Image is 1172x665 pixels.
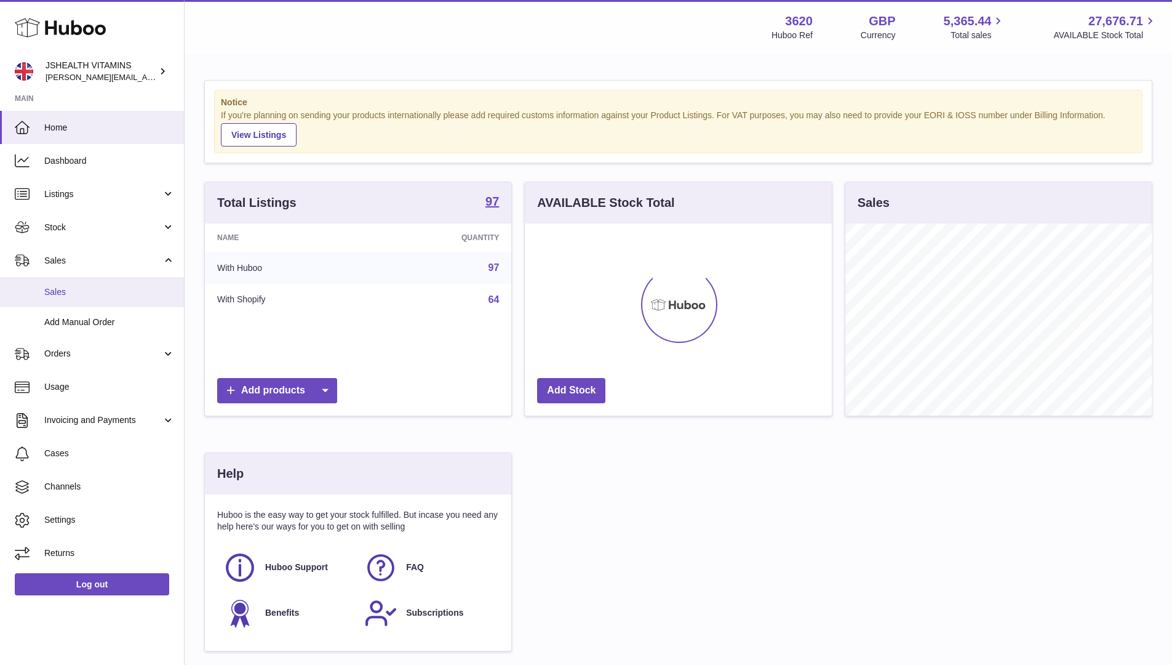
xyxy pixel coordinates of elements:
h3: Sales [858,195,890,211]
strong: GBP [869,13,895,30]
span: FAQ [406,562,424,573]
strong: 97 [485,195,499,208]
a: Add products [217,378,337,403]
strong: 3620 [785,13,813,30]
a: 64 [488,294,500,305]
a: 97 [485,195,499,210]
div: Huboo Ref [771,30,813,41]
span: Subscriptions [406,607,463,619]
a: Subscriptions [364,597,493,630]
p: Huboo is the easy way to get your stock fulfilled. But incase you need any help here's our ways f... [217,509,499,533]
span: Dashboard [44,155,175,167]
a: FAQ [364,551,493,584]
span: [PERSON_NAME][EMAIL_ADDRESS][DOMAIN_NAME] [46,72,247,82]
span: AVAILABLE Stock Total [1053,30,1157,41]
span: Home [44,122,175,134]
strong: Notice [221,97,1136,108]
th: Name [205,224,370,252]
h3: AVAILABLE Stock Total [537,195,674,211]
img: francesca@jshealthvitamins.com [15,62,33,81]
td: With Huboo [205,252,370,284]
span: Benefits [265,607,299,619]
span: Settings [44,514,175,526]
a: 27,676.71 AVAILABLE Stock Total [1053,13,1157,41]
h3: Help [217,465,244,482]
a: Add Stock [537,378,605,403]
span: Listings [44,188,162,200]
a: 5,365.44 Total sales [944,13,1006,41]
span: Cases [44,448,175,459]
a: Log out [15,573,169,595]
span: Invoicing and Payments [44,414,162,426]
div: Currency [861,30,896,41]
span: Returns [44,547,175,559]
a: 97 [488,262,500,273]
span: Usage [44,381,175,393]
div: If you're planning on sending your products internationally please add required customs informati... [221,110,1136,147]
div: JSHEALTH VITAMINS [46,60,156,83]
a: View Listings [221,123,297,147]
span: Total sales [951,30,1005,41]
span: Huboo Support [265,562,328,573]
span: Sales [44,255,162,267]
h3: Total Listings [217,195,297,211]
span: 5,365.44 [944,13,992,30]
span: Add Manual Order [44,316,175,328]
th: Quantity [370,224,512,252]
span: Stock [44,222,162,233]
span: Orders [44,348,162,360]
span: Sales [44,286,175,298]
td: With Shopify [205,284,370,316]
a: Benefits [223,597,352,630]
a: Huboo Support [223,551,352,584]
span: Channels [44,481,175,493]
span: 27,676.71 [1088,13,1143,30]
